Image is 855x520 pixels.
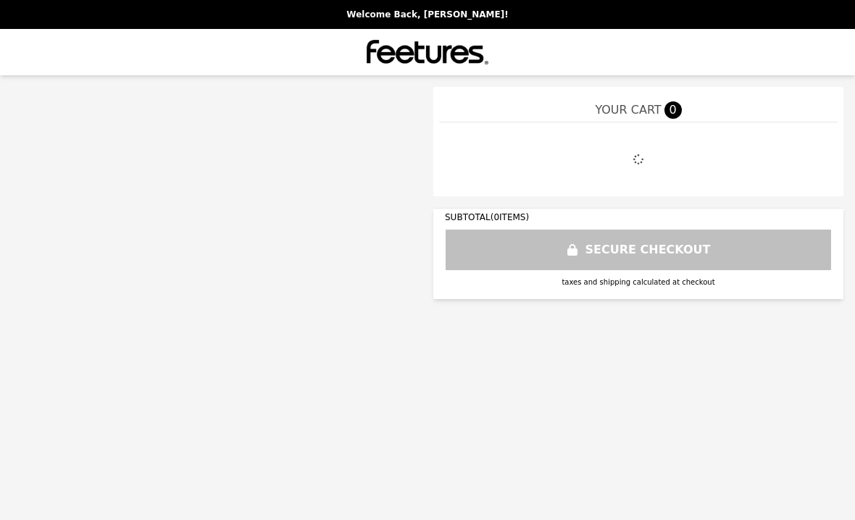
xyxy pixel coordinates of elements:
[664,101,682,119] span: 0
[367,38,488,67] img: Brand Logo
[9,9,846,20] p: Welcome Back, [PERSON_NAME]!
[445,212,491,222] span: SUBTOTAL
[595,101,661,119] span: YOUR CART
[445,277,832,288] div: taxes and shipping calculated at checkout
[491,212,529,222] span: ( 0 ITEMS)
